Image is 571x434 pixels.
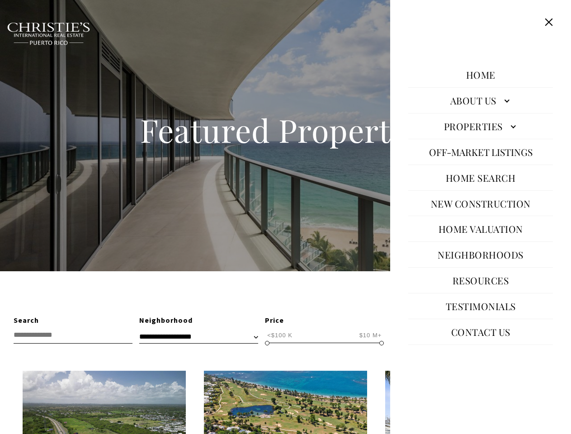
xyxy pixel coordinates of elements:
span: $10 M+ [357,331,384,340]
h1: Featured Properties [82,110,489,150]
a: Neighborhoods [433,244,528,265]
a: Contact Us [447,321,515,343]
div: Do you have questions? [9,20,131,27]
span: I agree to be contacted by [PERSON_NAME] International Real Estate PR via text, call & email. To ... [11,56,129,73]
img: Christie's International Real Estate black text logo [7,22,91,46]
a: Resources [448,269,514,291]
div: Price [265,315,384,326]
a: Home [462,64,500,85]
button: Off-Market Listings [425,141,537,163]
a: New Construction [426,193,535,214]
span: [PHONE_NUMBER] [37,42,113,52]
span: <$100 K [265,331,295,340]
a: About Us [408,90,553,111]
a: Properties [408,115,553,137]
a: Home Valuation [434,218,528,240]
div: Search [14,315,132,326]
a: Home Search [441,167,520,189]
div: Call or text [DATE], we are here to help! [9,29,131,35]
div: Neighborhood [139,315,258,326]
button: Close this option [540,14,557,31]
a: Testimonials [441,295,520,317]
